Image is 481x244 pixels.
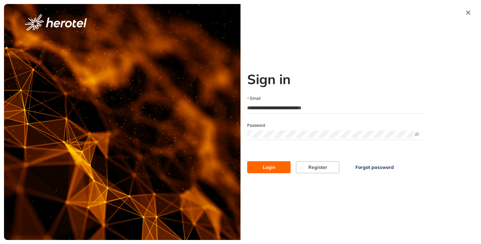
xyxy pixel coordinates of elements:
label: Password [247,123,265,129]
span: eye-invisible [415,132,419,137]
input: Password [247,131,413,138]
img: cover image [4,4,240,240]
span: Register [308,164,327,171]
img: logo [25,14,87,31]
h2: Sign in [247,71,423,87]
button: Login [247,161,291,173]
button: logo [14,14,98,31]
span: Forgot password [355,164,394,171]
button: Forgot password [345,161,405,173]
label: Email [247,95,261,102]
input: Email [247,103,423,113]
button: Register [296,161,339,173]
span: Login [263,164,275,171]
